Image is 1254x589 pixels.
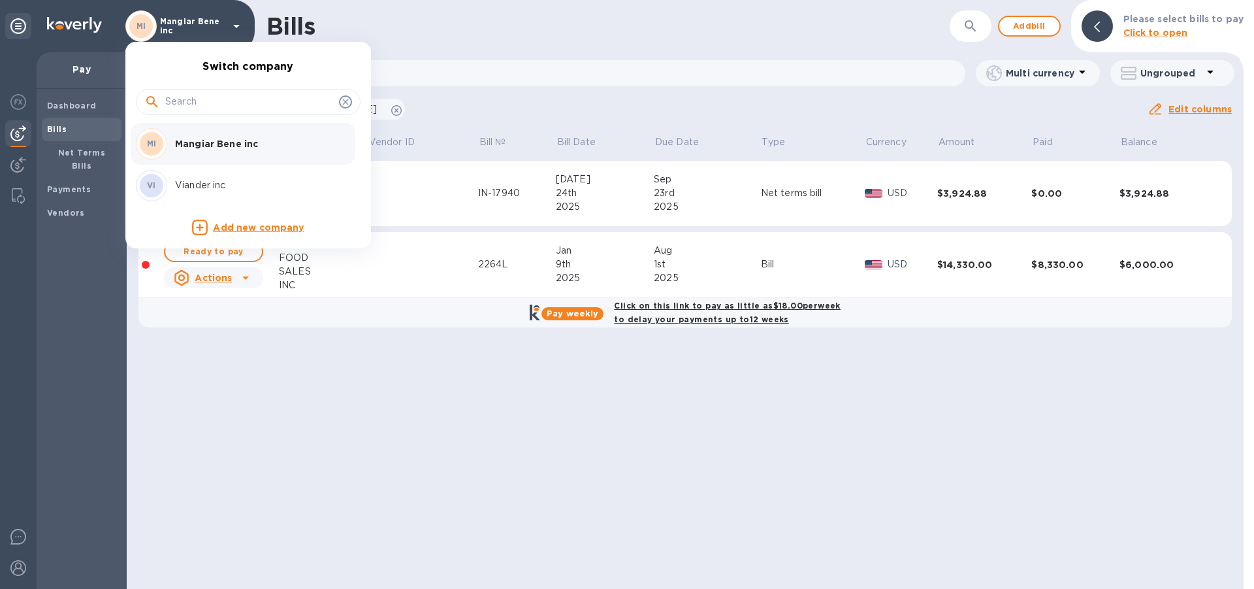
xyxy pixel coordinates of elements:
[147,180,156,190] b: VI
[213,221,304,235] p: Add new company
[175,178,340,192] p: Viander inc
[147,139,157,148] b: MI
[175,137,340,150] p: Mangiar Bene inc
[165,92,334,112] input: Search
